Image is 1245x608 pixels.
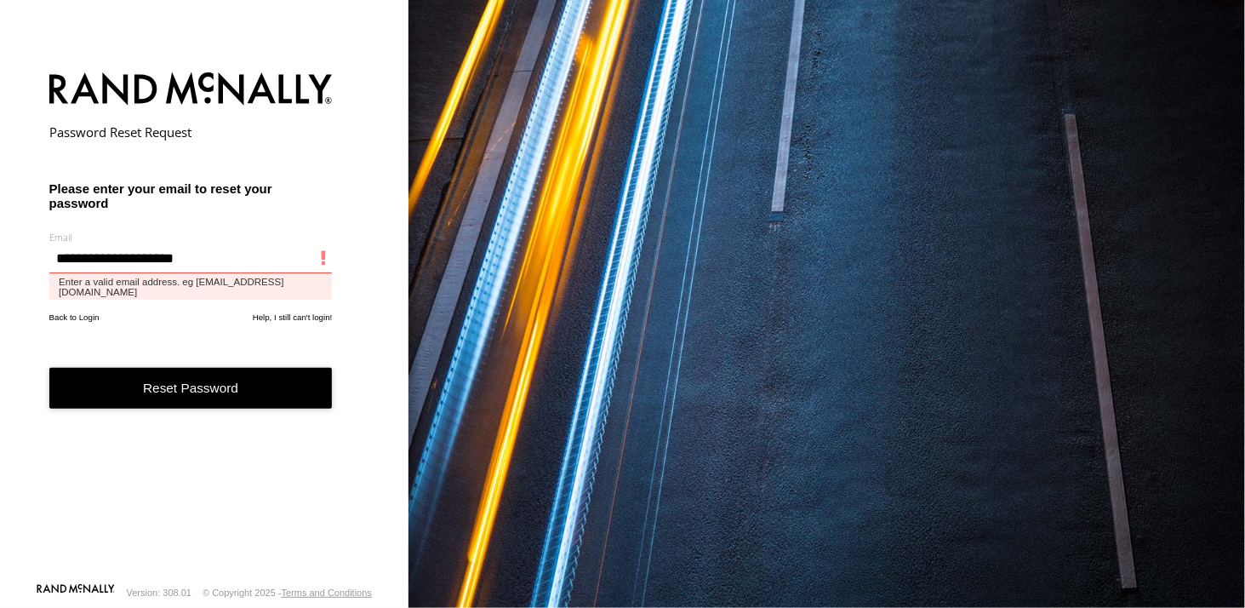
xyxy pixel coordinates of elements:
h2: Password Reset Request [49,123,333,141]
img: Rand McNally [49,69,333,112]
a: Back to Login [49,313,100,322]
a: Visit our Website [37,584,115,601]
div: Version: 308.01 [127,588,191,598]
label: Email [49,231,333,244]
a: Help, I still can't login! [253,313,333,322]
label: Enter a valid email address. eg [EMAIL_ADDRESS][DOMAIN_NAME] [49,273,333,300]
a: Terms and Conditions [282,588,372,598]
h3: Please enter your email to reset your password [49,181,333,210]
div: © Copyright 2025 - [203,588,372,598]
button: Reset Password [49,368,333,410]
